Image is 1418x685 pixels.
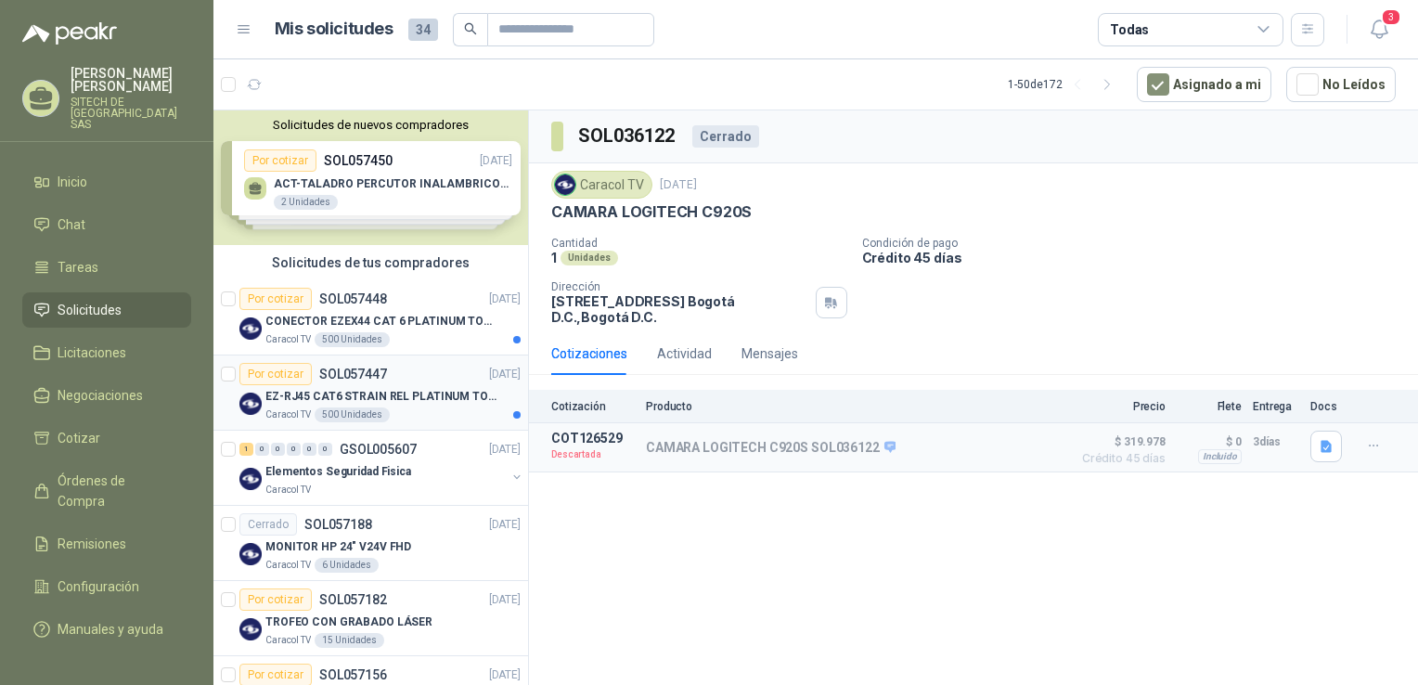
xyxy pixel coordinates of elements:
p: Cantidad [551,237,847,250]
p: TROFEO CON GRABADO LÁSER [265,614,432,631]
p: Entrega [1253,400,1299,413]
p: SOL057448 [319,292,387,305]
p: GSOL005607 [340,443,417,456]
div: Caracol TV [551,171,652,199]
div: Solicitudes de tus compradores [213,245,528,280]
p: CAMARA LOGITECH C920S [551,202,752,222]
p: CONECTOR EZEX44 CAT 6 PLATINUM TOOLS [265,313,496,330]
div: 15 Unidades [315,633,384,648]
p: [DATE] [660,176,697,194]
p: Condición de pago [862,237,1412,250]
img: Company Logo [555,174,575,195]
p: [DATE] [489,591,521,609]
img: Company Logo [239,543,262,565]
span: Negociaciones [58,385,143,406]
div: 0 [271,443,285,456]
p: [DATE] [489,366,521,383]
p: SOL057156 [319,668,387,681]
img: Company Logo [239,317,262,340]
span: Inicio [58,172,87,192]
div: Incluido [1198,449,1242,464]
div: Cerrado [239,513,297,536]
p: SOL057447 [319,368,387,381]
p: Caracol TV [265,332,311,347]
div: Por cotizar [239,588,312,611]
button: 3 [1362,13,1396,46]
span: 34 [408,19,438,41]
a: Cotizar [22,420,191,456]
p: 1 [551,250,557,265]
span: search [464,22,477,35]
div: 1 - 50 de 172 [1008,70,1122,99]
p: [STREET_ADDRESS] Bogotá D.C. , Bogotá D.C. [551,293,808,325]
span: Crédito 45 días [1073,453,1166,464]
a: CerradoSOL057188[DATE] Company LogoMONITOR HP 24" V24V FHDCaracol TV6 Unidades [213,506,528,581]
p: [DATE] [489,291,521,308]
div: 500 Unidades [315,407,390,422]
a: Chat [22,207,191,242]
a: Órdenes de Compra [22,463,191,519]
p: Cotización [551,400,635,413]
p: Crédito 45 días [862,250,1412,265]
div: Por cotizar [239,363,312,385]
span: Manuales y ayuda [58,619,163,640]
div: Por cotizar [239,288,312,310]
img: Company Logo [239,618,262,640]
span: Cotizar [58,428,100,448]
a: Inicio [22,164,191,200]
a: Solicitudes [22,292,191,328]
span: Solicitudes [58,300,122,320]
span: Licitaciones [58,342,126,363]
button: No Leídos [1286,67,1396,102]
a: Configuración [22,569,191,604]
p: Docs [1310,400,1347,413]
button: Solicitudes de nuevos compradores [221,118,521,132]
div: 0 [255,443,269,456]
a: Manuales y ayuda [22,612,191,647]
span: Órdenes de Compra [58,471,174,511]
span: 3 [1381,8,1401,26]
img: Company Logo [239,393,262,415]
p: MONITOR HP 24" V24V FHD [265,538,411,556]
p: Dirección [551,280,808,293]
p: COT126529 [551,431,635,446]
p: $ 0 [1177,431,1242,453]
p: Precio [1073,400,1166,413]
div: Cotizaciones [551,343,627,364]
p: SOL057188 [304,518,372,531]
p: Caracol TV [265,558,311,573]
span: Configuración [58,576,139,597]
p: SITECH DE [GEOGRAPHIC_DATA] SAS [71,97,191,130]
div: 0 [303,443,316,456]
span: Tareas [58,257,98,278]
a: Negociaciones [22,378,191,413]
p: Producto [646,400,1062,413]
h1: Mis solicitudes [275,16,393,43]
p: Caracol TV [265,633,311,648]
p: Caracol TV [265,407,311,422]
p: EZ-RJ45 CAT6 STRAIN REL PLATINUM TOOLS [265,388,496,406]
div: 0 [318,443,332,456]
div: Actividad [657,343,712,364]
p: 3 días [1253,431,1299,453]
div: Mensajes [741,343,798,364]
div: 500 Unidades [315,332,390,347]
div: 6 Unidades [315,558,379,573]
h3: SOL036122 [578,122,677,150]
a: Tareas [22,250,191,285]
p: Flete [1177,400,1242,413]
a: Licitaciones [22,335,191,370]
div: Cerrado [692,125,759,148]
a: Remisiones [22,526,191,562]
img: Company Logo [239,468,262,490]
span: $ 319.978 [1073,431,1166,453]
div: 1 [239,443,253,456]
p: Descartada [551,446,635,464]
div: 0 [287,443,301,456]
p: [PERSON_NAME] [PERSON_NAME] [71,67,191,93]
img: Logo peakr [22,22,117,45]
p: Caracol TV [265,483,311,498]
p: SOL057182 [319,593,387,606]
p: [DATE] [489,516,521,534]
a: Por cotizarSOL057448[DATE] Company LogoCONECTOR EZEX44 CAT 6 PLATINUM TOOLSCaracol TV500 Unidades [213,280,528,355]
